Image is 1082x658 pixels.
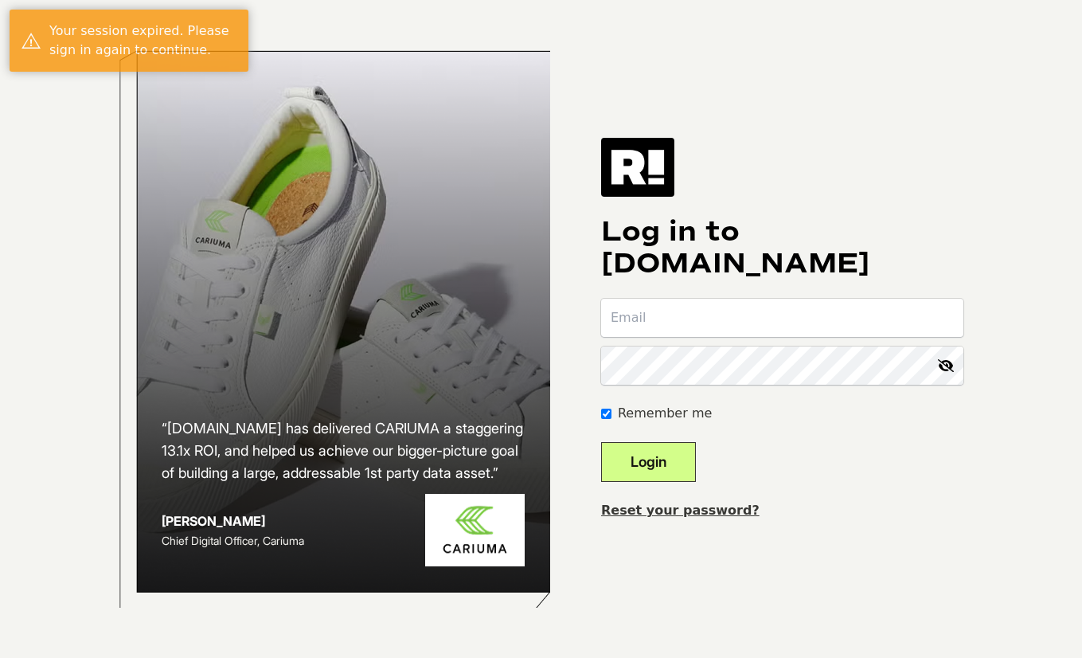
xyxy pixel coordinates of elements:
[162,513,265,529] strong: [PERSON_NAME]
[601,138,674,197] img: Retention.com
[49,22,236,60] div: Your session expired. Please sign in again to continue.
[601,216,963,280] h1: Log in to [DOMAIN_NAME]
[425,494,525,566] img: Cariuma
[601,442,696,482] button: Login
[162,417,525,484] h2: “[DOMAIN_NAME] has delivered CARIUMA a staggering 13.1x ROI, and helped us achieve our bigger-pic...
[601,503,760,518] a: Reset your password?
[162,534,304,547] span: Chief Digital Officer, Cariuma
[601,299,963,337] input: Email
[618,404,712,423] label: Remember me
